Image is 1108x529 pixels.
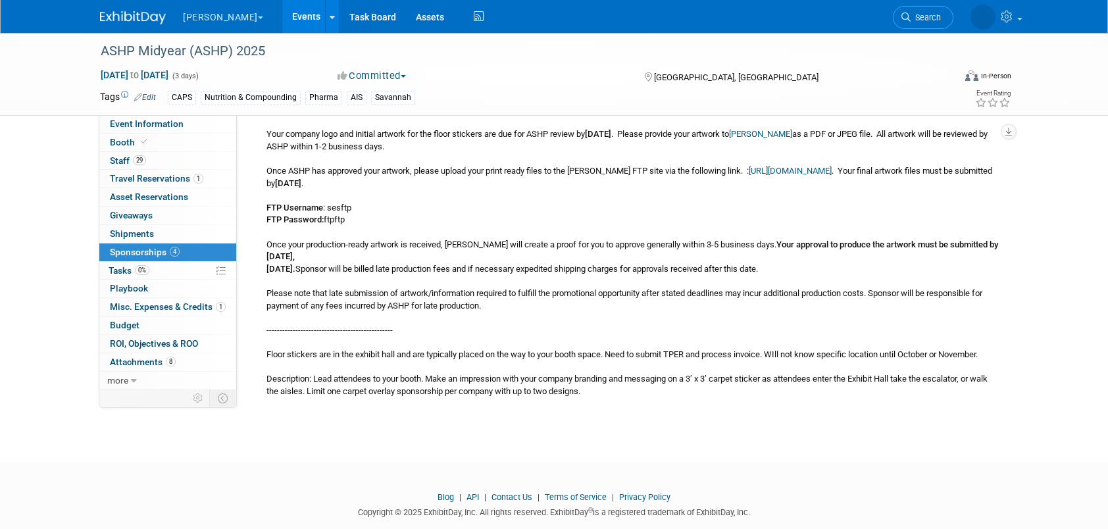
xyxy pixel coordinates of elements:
a: Search [893,6,953,29]
a: Asset Reservations [99,188,236,206]
span: Search [911,13,941,22]
img: Format-Inperson.png [965,70,978,81]
a: Travel Reservations1 [99,170,236,188]
a: Misc. Expenses & Credits1 [99,298,236,316]
a: Staff29 [99,152,236,170]
span: Tasks [109,265,149,276]
a: Event Information [99,115,236,133]
div: Event Rating [975,90,1011,97]
div: Event Format [876,68,1011,88]
span: more [107,375,128,386]
button: Committed [333,69,411,83]
span: 4 [170,247,180,257]
td: Toggle Event Tabs [210,390,237,407]
span: Travel Reservations [110,173,203,184]
span: 8 [166,357,176,366]
a: Booth [99,134,236,151]
div: CAPS [168,91,196,105]
a: Giveaways [99,207,236,224]
span: Event Information [110,118,184,129]
td: Personalize Event Tab Strip [187,390,210,407]
a: Shipments [99,225,236,243]
b: [DATE] [585,129,611,139]
a: Edit [134,93,156,102]
span: | [534,492,543,502]
span: Booth [110,137,150,147]
div: Pharma [305,91,342,105]
a: [PERSON_NAME] [729,129,792,139]
span: to [128,70,141,80]
span: 1 [216,302,226,312]
span: Staff [110,155,146,166]
span: Budget [110,320,139,330]
span: 29 [133,155,146,165]
span: Shipments [110,228,154,239]
span: Giveaways [110,210,153,220]
span: Attachments [110,357,176,367]
a: ROI, Objectives & ROO [99,335,236,353]
b: [DATE] [275,178,301,188]
span: Playbook [110,283,148,293]
b: FTP Username [266,203,323,213]
span: | [481,492,490,502]
span: (3 days) [171,72,199,80]
span: [GEOGRAPHIC_DATA], [GEOGRAPHIC_DATA] [654,72,818,82]
div: Savannah [371,91,415,105]
a: Blog [438,492,454,502]
span: Sponsorships [110,247,180,257]
a: more [99,372,236,390]
b: FTP Password: [266,214,324,224]
span: Asset Reservations [110,191,188,202]
a: Terms of Service [545,492,607,502]
div: In-Person [980,71,1011,81]
a: [URL][DOMAIN_NAME] [749,166,832,176]
span: | [609,492,617,502]
i: Booth reservation complete [141,138,147,145]
div: AIS [347,91,366,105]
b: Your approval to produce the artwork must be submitted by [DATE], [DATE]. [266,239,998,274]
span: ROI, Objectives & ROO [110,338,198,349]
img: ExhibitDay [100,11,166,24]
div: ASHP Midyear (ASHP) 2025 [96,39,934,63]
span: 1 [193,174,203,184]
img: Savannah Jones [970,5,995,30]
span: [DATE] [DATE] [100,69,169,81]
a: Budget [99,316,236,334]
sup: ® [588,507,593,514]
div: See attatched for spec details and information. Your marketing opportunity includes your company’... [257,54,998,398]
a: API [466,492,479,502]
span: | [456,492,465,502]
span: Misc. Expenses & Credits [110,301,226,312]
span: 0% [135,265,149,275]
td: Tags [100,90,156,105]
a: Privacy Policy [619,492,670,502]
div: Nutrition & Compounding [201,91,301,105]
a: Tasks0% [99,262,236,280]
a: Contact Us [491,492,532,502]
a: Attachments8 [99,353,236,371]
a: Sponsorships4 [99,243,236,261]
a: Playbook [99,280,236,297]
